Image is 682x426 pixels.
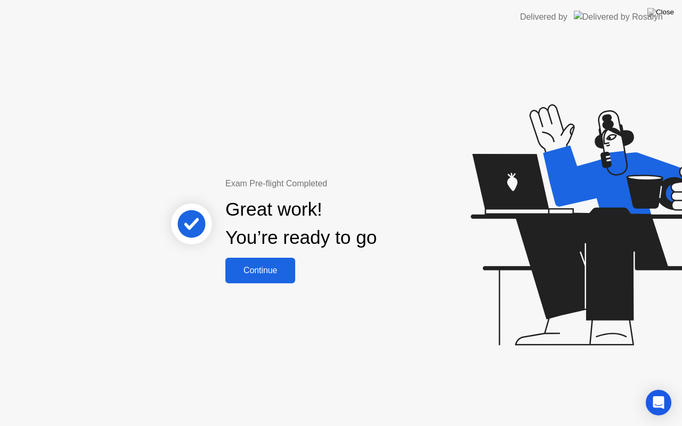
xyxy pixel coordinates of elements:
div: Delivered by [520,11,567,23]
button: Continue [225,258,295,283]
div: Exam Pre-flight Completed [225,177,445,190]
img: Delivered by Rosalyn [574,11,663,23]
div: Continue [229,266,292,275]
div: Great work! You’re ready to go [225,195,377,252]
div: Open Intercom Messenger [646,390,671,415]
img: Close [647,8,674,17]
